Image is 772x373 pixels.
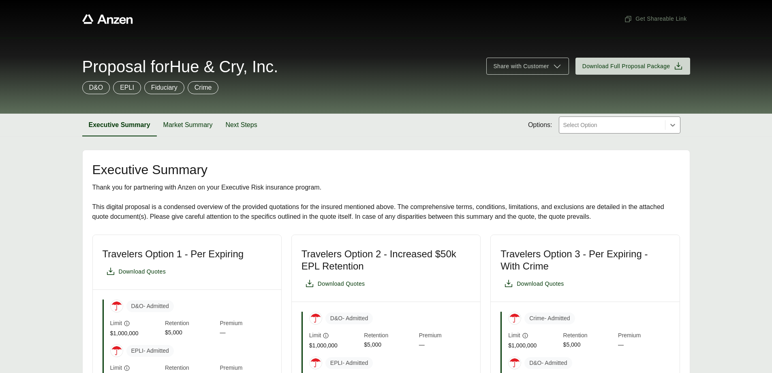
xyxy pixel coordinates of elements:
[82,58,278,75] span: Proposal for Hue & Cry, Inc.
[419,341,470,350] span: —
[563,331,615,341] span: Retention
[364,331,415,341] span: Retention
[575,58,690,75] button: Download Full Proposal Package
[310,312,322,324] img: Travelers
[119,267,166,276] span: Download Quotes
[111,300,123,312] img: Travelers
[195,83,212,93] p: Crime
[528,120,552,130] span: Options:
[318,280,365,288] span: Download Quotes
[92,163,680,176] h2: Executive Summary
[618,331,669,341] span: Premium
[110,364,122,372] span: Limit
[621,11,690,26] button: Get Shareable Link
[220,364,271,373] span: Premium
[509,357,521,369] img: Travelers
[509,312,521,324] img: Travelers
[220,319,271,328] span: Premium
[310,357,322,369] img: Travelers
[82,14,133,24] a: Anzen website
[508,331,520,340] span: Limit
[419,331,470,341] span: Premium
[82,114,157,136] button: Executive Summary
[165,364,216,373] span: Retention
[364,341,415,350] span: $5,000
[120,83,134,93] p: EPLI
[493,62,549,71] span: Share with Customer
[524,313,575,324] span: Crime - Admitted
[126,300,174,312] span: D&O - Admitted
[103,263,169,280] button: Download Quotes
[309,331,321,340] span: Limit
[582,62,670,71] span: Download Full Proposal Package
[103,248,244,260] h3: Travelers Option 1 - Per Expiring
[302,248,470,272] h3: Travelers Option 2 - Increased $50k EPL Retention
[325,313,373,324] span: D&O - Admitted
[500,248,669,272] h3: Travelers Option 3 - Per Expiring - With Crime
[126,345,174,357] span: EPLI - Admitted
[151,83,177,93] p: Fiduciary
[486,58,569,75] button: Share with Customer
[302,276,368,292] button: Download Quotes
[89,83,103,93] p: D&O
[624,15,686,23] span: Get Shareable Link
[110,329,162,338] span: $1,000,000
[309,341,361,350] span: $1,000,000
[508,341,560,350] span: $1,000,000
[92,183,680,222] div: Thank you for partnering with Anzen on your Executive Risk insurance program. This digital propos...
[219,114,263,136] button: Next Steps
[618,341,669,350] span: —
[165,319,216,328] span: Retention
[157,114,219,136] button: Market Summary
[110,319,122,328] span: Limit
[500,276,567,292] button: Download Quotes
[524,357,572,369] span: D&O - Admitted
[517,280,564,288] span: Download Quotes
[325,357,373,369] span: EPLI - Admitted
[111,345,123,357] img: Travelers
[563,341,615,350] span: $5,000
[220,328,271,338] span: —
[165,328,216,338] span: $5,000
